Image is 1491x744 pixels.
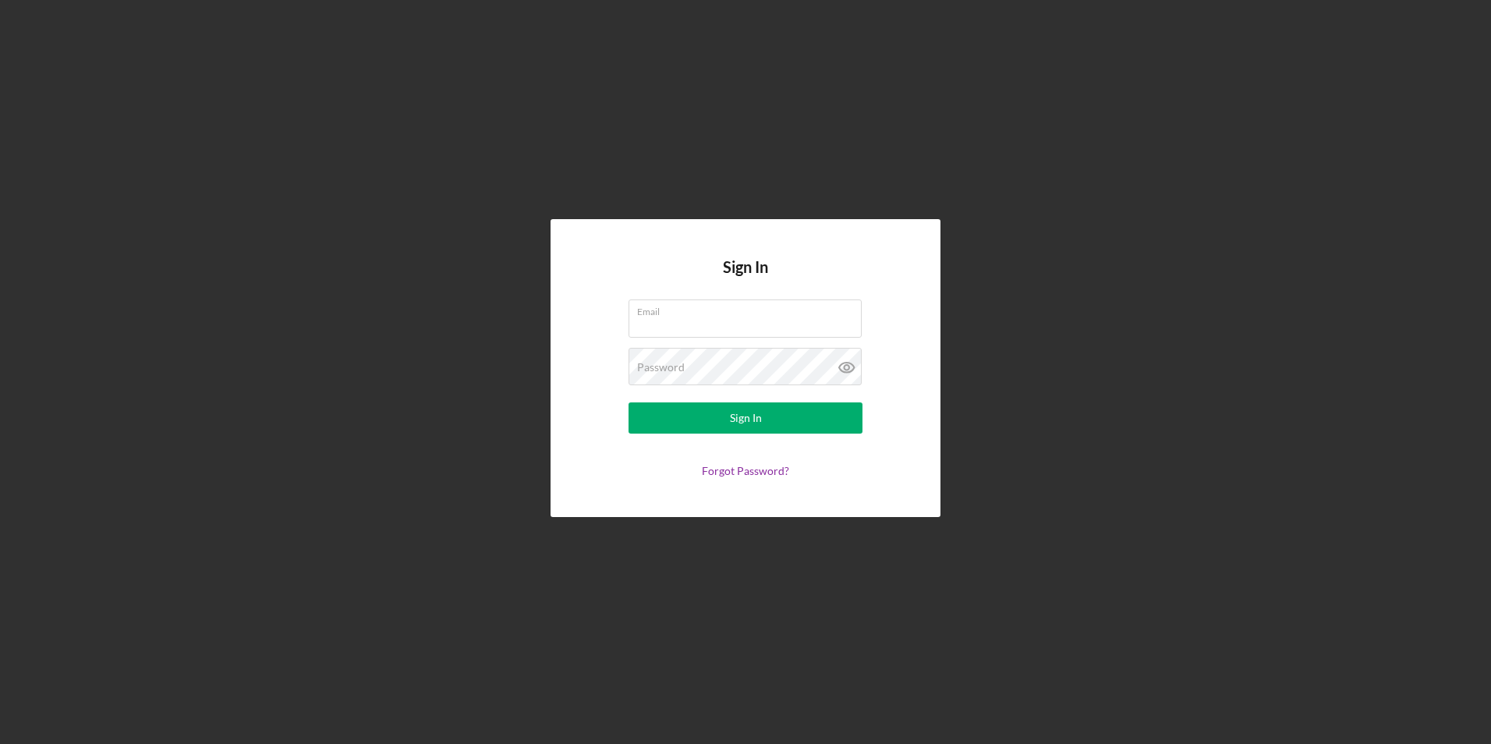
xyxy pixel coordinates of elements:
[730,402,762,434] div: Sign In
[637,361,685,374] label: Password
[702,464,789,477] a: Forgot Password?
[723,258,768,299] h4: Sign In
[629,402,862,434] button: Sign In
[637,300,862,317] label: Email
